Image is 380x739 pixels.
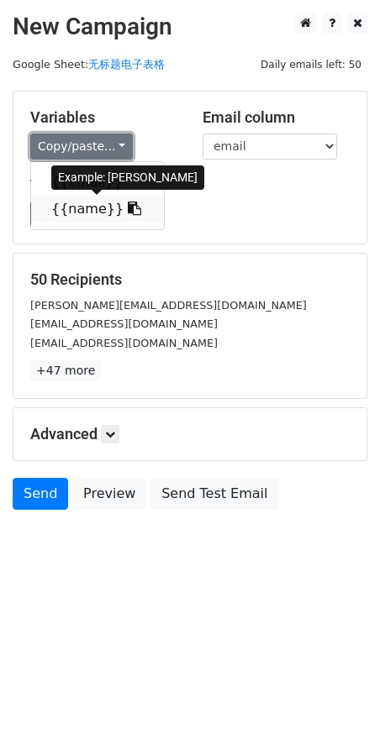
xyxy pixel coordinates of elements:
[31,169,164,196] a: {{email}}
[30,134,133,160] a: Copy/paste...
[13,478,68,510] a: Send
[30,425,350,443] h5: Advanced
[13,13,367,41] h2: New Campaign
[30,360,101,381] a: +47 more
[30,299,307,312] small: [PERSON_NAME][EMAIL_ADDRESS][DOMAIN_NAME]
[255,58,367,71] a: Daily emails left: 50
[203,108,350,127] h5: Email column
[31,196,164,223] a: {{name}}
[255,55,367,74] span: Daily emails left: 50
[30,317,218,330] small: [EMAIL_ADDRESS][DOMAIN_NAME]
[296,658,380,739] iframe: Chat Widget
[30,337,218,349] small: [EMAIL_ADDRESS][DOMAIN_NAME]
[88,58,165,71] a: 无标题电子表格
[150,478,278,510] a: Send Test Email
[72,478,146,510] a: Preview
[13,58,165,71] small: Google Sheet:
[296,658,380,739] div: 聊天小组件
[51,165,204,190] div: Example: [PERSON_NAME]
[30,108,177,127] h5: Variables
[30,270,350,289] h5: 50 Recipients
